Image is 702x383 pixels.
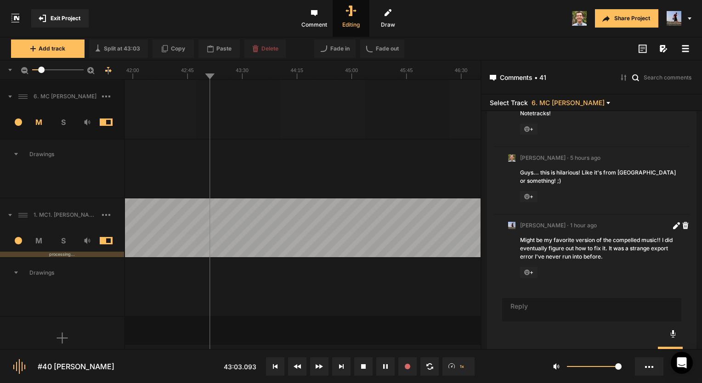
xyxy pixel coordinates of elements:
span: M [27,235,51,246]
div: Open Intercom Messenger [671,352,693,374]
span: S [51,235,75,246]
button: Cancel [628,347,658,358]
span: + [520,267,538,278]
text: 42:00 [126,68,139,73]
text: 45:45 [400,68,413,73]
span: Paste [216,45,232,53]
span: M [27,117,51,128]
div: Guys... this is hilarious! Like it's from [GEOGRAPHIC_DATA] or something! ;) [520,169,678,185]
img: 424769395311cb87e8bb3f69157a6d24 [572,11,587,26]
button: 1x [442,357,475,376]
button: Share Project [595,9,658,28]
button: Fade out [360,39,404,58]
button: Post [658,347,683,358]
button: Add track [11,39,85,58]
span: Exit Project [51,14,80,23]
span: 6. MC [PERSON_NAME] [532,99,605,106]
span: + [520,124,538,135]
span: S [51,117,75,128]
span: [PERSON_NAME] · 5 hours ago [520,154,600,162]
span: + [520,191,538,202]
img: ACg8ocJ5zrP0c3SJl5dKscm-Goe6koz8A9fWD7dpguHuX8DX5VIxymM=s96-c [508,222,515,229]
input: Search comments [643,73,694,82]
span: Copy [171,45,185,53]
text: 42:45 [181,68,194,73]
textarea: To enrich screen reader interactions, please activate Accessibility in Grammarly extension settings [502,298,681,322]
header: Comments • 41 [481,61,702,95]
span: [PERSON_NAME] · 1 hour ago [520,221,597,230]
span: 1. MC1. [PERSON_NAME].mp3 [30,211,102,219]
button: Copy [153,39,194,58]
div: Might be my favorite version of the compelled music!! I did eventually figure out how to fix it. ... [520,236,678,261]
text: 43:30 [236,68,249,73]
img: ACg8ocJ5zrP0c3SJl5dKscm-Goe6koz8A9fWD7dpguHuX8DX5VIxymM=s96-c [667,11,681,26]
button: Split at 43:03 [89,39,148,58]
span: Add track [39,45,65,53]
button: Fade in [314,39,356,58]
span: Delete [261,45,278,53]
span: 43:03.093 [224,363,256,371]
span: Split at 43:03 [104,45,140,53]
img: 424769395311cb87e8bb3f69157a6d24 [508,154,515,162]
span: Fade out [376,45,399,53]
text: 44:15 [291,68,304,73]
span: 6. MC [PERSON_NAME] [30,92,102,101]
header: Select Track [481,95,702,111]
button: Paste [198,39,240,58]
button: Delete [244,39,286,58]
span: Fade in [330,45,350,53]
text: 46:30 [455,68,468,73]
div: #40 [PERSON_NAME] [38,361,114,372]
text: 45:00 [345,68,358,73]
button: Exit Project [31,9,89,28]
